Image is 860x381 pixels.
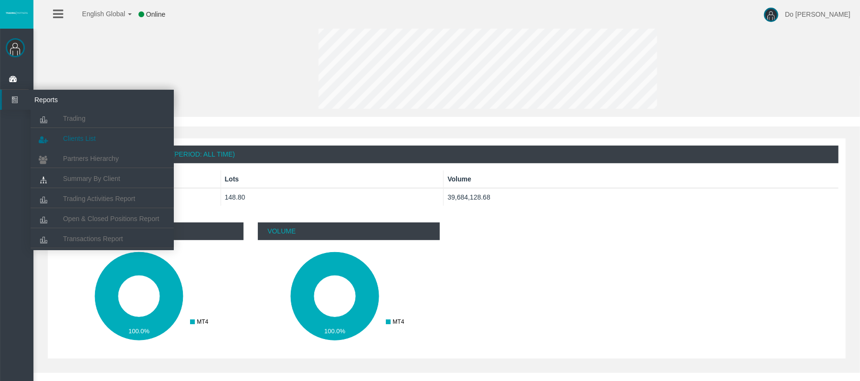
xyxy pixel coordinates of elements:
span: Partners Hierarchy [63,155,119,162]
span: English Global [70,10,125,18]
a: Trading [31,110,174,127]
th: Volume [444,170,839,188]
a: Summary By Client [31,170,174,187]
a: Clients List [31,130,174,147]
span: Summary By Client [63,175,120,182]
span: Trading Activities Report [63,195,135,202]
a: Open & Closed Positions Report [31,210,174,227]
span: Clients List [63,135,96,142]
a: Reports [2,90,174,110]
span: Do [PERSON_NAME] [785,11,850,18]
span: Open & Closed Positions Report [63,215,159,222]
td: 39,684,128.68 [444,188,839,206]
img: user-image [764,8,778,22]
a: Transactions Report [31,230,174,247]
img: logo.svg [5,11,29,15]
a: Partners Hierarchy [31,150,174,167]
td: 148.80 [221,188,444,206]
div: Volume Traded By Platform (Period: All Time) [55,146,839,163]
span: Reports [27,90,121,110]
p: Volume [258,222,439,240]
span: Trading [63,115,85,122]
a: Trading Activities Report [31,190,174,207]
th: Lots [221,170,444,188]
span: Transactions Report [63,235,123,243]
span: Online [146,11,165,18]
